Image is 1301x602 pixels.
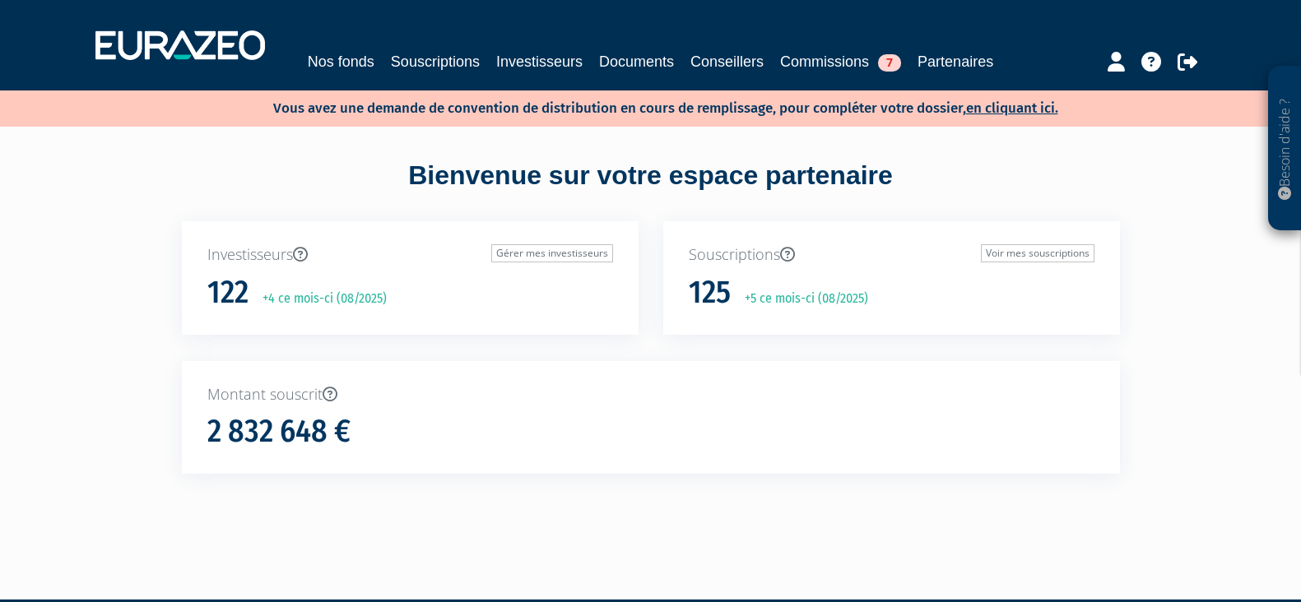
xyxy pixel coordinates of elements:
p: Investisseurs [207,244,613,266]
span: 7 [878,54,901,72]
a: en cliquant ici. [966,100,1058,117]
a: Investisseurs [496,50,583,73]
p: Besoin d'aide ? [1275,75,1294,223]
p: Vous avez une demande de convention de distribution en cours de remplissage, pour compléter votre... [225,95,1058,118]
h1: 2 832 648 € [207,414,351,449]
p: +5 ce mois-ci (08/2025) [733,289,868,308]
p: Souscriptions [689,244,1094,266]
p: +4 ce mois-ci (08/2025) [251,289,387,308]
a: Conseillers [690,50,764,73]
img: 1732889491-logotype_eurazeo_blanc_rvb.png [95,30,265,60]
a: Partenaires [918,50,993,73]
h1: 122 [207,276,249,310]
a: Nos fonds [308,50,374,73]
a: Souscriptions [391,50,480,73]
h1: 125 [689,276,731,310]
p: Montant souscrit [207,384,1094,405]
a: Documents [599,50,674,73]
a: Voir mes souscriptions [981,244,1094,262]
a: Gérer mes investisseurs [491,244,613,262]
div: Bienvenue sur votre espace partenaire [170,157,1132,221]
a: Commissions7 [780,50,901,73]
